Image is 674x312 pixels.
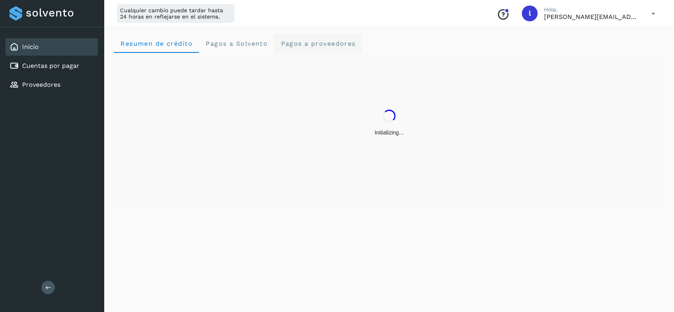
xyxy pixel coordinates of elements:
[6,38,98,56] div: Inicio
[22,43,39,50] a: Inicio
[280,40,356,47] span: Pagos a proveedores
[117,4,235,23] div: Cualquier cambio puede tardar hasta 24 horas en reflejarse en el sistema.
[6,57,98,75] div: Cuentas por pagar
[22,62,79,69] a: Cuentas por pagar
[544,6,639,13] p: Hola,
[205,40,268,47] span: Pagos a Solvento
[544,13,639,21] p: laura.cabrera@seacargo.com
[22,81,60,88] a: Proveedores
[120,40,193,47] span: Resumen de crédito
[6,76,98,93] div: Proveedores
